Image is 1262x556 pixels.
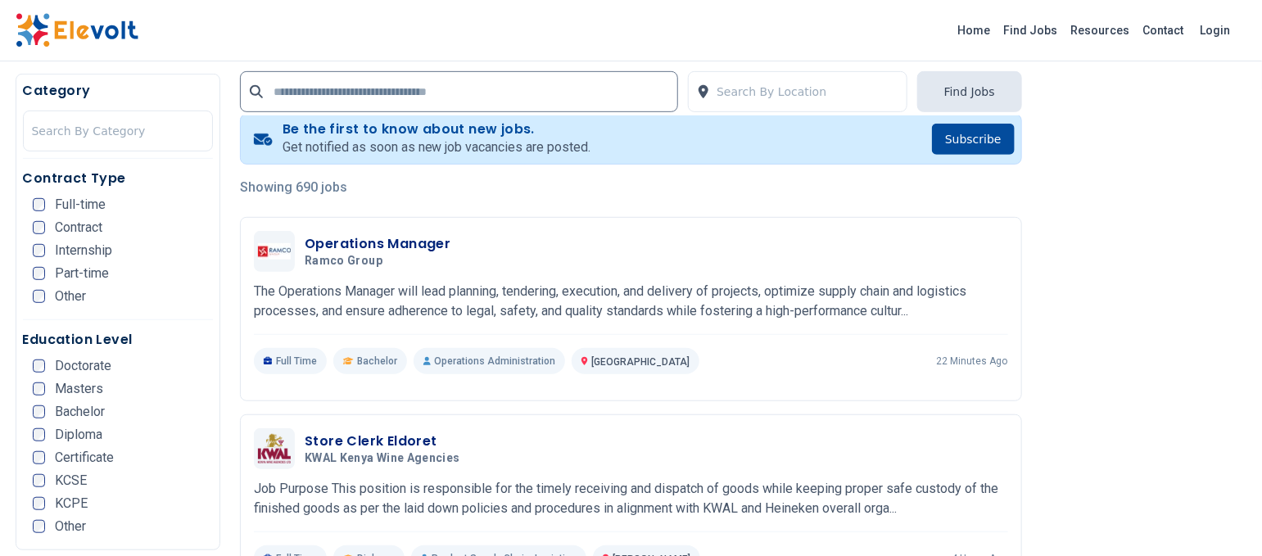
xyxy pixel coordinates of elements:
span: Certificate [55,451,114,464]
a: Find Jobs [997,17,1065,43]
span: Full-time [55,198,106,211]
img: Elevolt [16,13,138,47]
p: 22 minutes ago [937,355,1008,368]
span: Other [55,520,86,533]
span: Contract [55,221,102,234]
h3: Store Clerk Eldoret [305,432,466,451]
p: The Operations Manager will lead planning, tendering, execution, and delivery of projects, optimi... [254,282,1008,321]
span: Bachelor [55,405,105,418]
p: Job Purpose This position is responsible for the timely receiving and dispatch of goods while kee... [254,479,1008,518]
span: Internship [55,244,112,257]
span: Other [55,290,86,303]
input: Certificate [33,451,46,464]
span: [GEOGRAPHIC_DATA] [591,356,690,368]
p: Showing 690 jobs [240,178,1022,197]
input: Part-time [33,267,46,280]
span: Masters [55,382,103,396]
span: Part-time [55,267,109,280]
span: Diploma [55,428,102,441]
a: Login [1191,14,1241,47]
span: KCSE [55,474,87,487]
span: KCPE [55,497,88,510]
input: Internship [33,244,46,257]
span: KWAL Kenya Wine Agencies [305,451,459,466]
input: Diploma [33,428,46,441]
a: Home [952,17,997,43]
button: Find Jobs [917,71,1022,112]
h5: Category [23,81,214,101]
input: Other [33,290,46,303]
h5: Contract Type [23,169,214,188]
span: Ramco Group [305,254,382,269]
p: Operations Administration [414,348,565,374]
input: KCSE [33,474,46,487]
h5: Education Level [23,330,214,350]
h4: Be the first to know about new jobs. [283,121,591,138]
a: Contact [1137,17,1191,43]
input: Masters [33,382,46,396]
p: Get notified as soon as new job vacancies are posted. [283,138,591,157]
span: Doctorate [55,359,111,373]
span: Bachelor [357,355,397,368]
button: Subscribe [932,124,1015,155]
iframe: Chat Widget [1180,477,1262,556]
img: Ramco Group [258,243,291,259]
a: Ramco GroupOperations ManagerRamco GroupThe Operations Manager will lead planning, tendering, exe... [254,231,1008,374]
input: Bachelor [33,405,46,418]
a: Resources [1065,17,1137,43]
img: KWAL Kenya Wine Agencies [258,434,291,464]
input: Other [33,520,46,533]
input: Full-time [33,198,46,211]
input: Contract [33,221,46,234]
h3: Operations Manager [305,234,450,254]
p: Full Time [254,348,327,374]
input: KCPE [33,497,46,510]
input: Doctorate [33,359,46,373]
